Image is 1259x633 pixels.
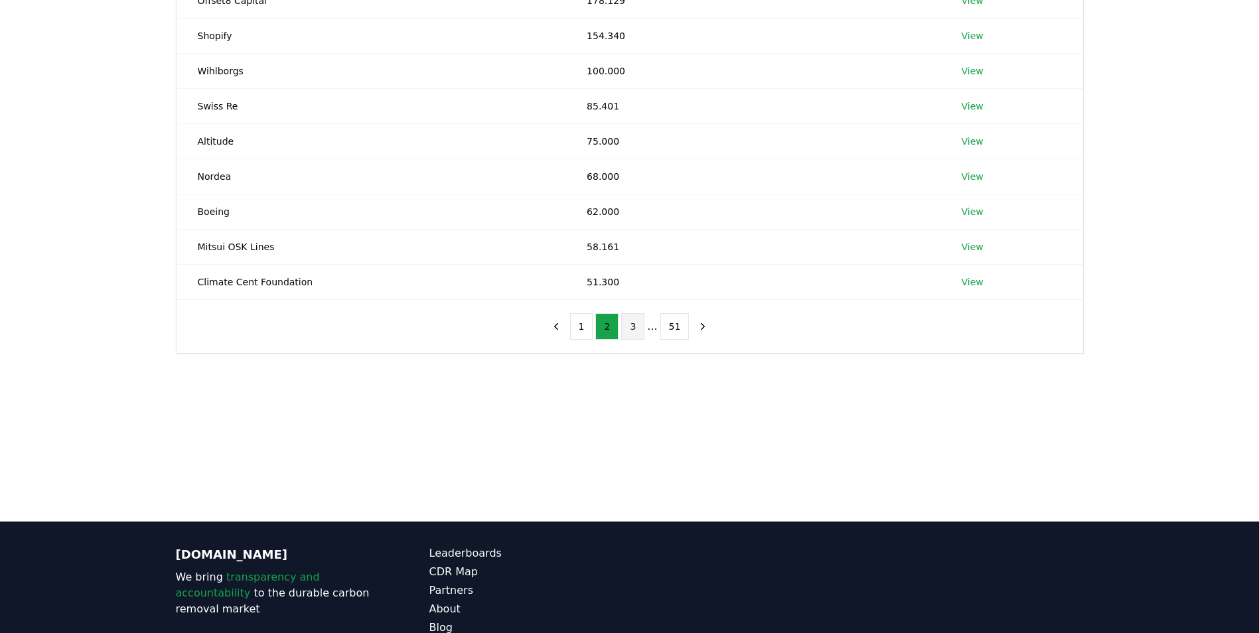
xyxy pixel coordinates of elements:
[962,135,984,148] a: View
[570,313,593,340] button: 1
[962,240,984,253] a: View
[962,64,984,78] a: View
[565,53,940,88] td: 100.000
[565,264,940,299] td: 51.300
[565,88,940,123] td: 85.401
[177,264,566,299] td: Climate Cent Foundation
[962,29,984,42] a: View
[660,313,690,340] button: 51
[565,229,940,264] td: 58.161
[176,571,320,599] span: transparency and accountability
[565,194,940,229] td: 62.000
[621,313,644,340] button: 3
[692,313,714,340] button: next page
[429,545,630,561] a: Leaderboards
[177,53,566,88] td: Wihlborgs
[647,318,657,334] li: ...
[177,88,566,123] td: Swiss Re
[429,601,630,617] a: About
[565,159,940,194] td: 68.000
[962,205,984,218] a: View
[595,313,619,340] button: 2
[429,583,630,598] a: Partners
[962,275,984,289] a: View
[176,569,376,617] p: We bring to the durable carbon removal market
[565,18,940,53] td: 154.340
[429,564,630,580] a: CDR Map
[565,123,940,159] td: 75.000
[176,545,376,564] p: [DOMAIN_NAME]
[177,123,566,159] td: Altitude
[177,159,566,194] td: Nordea
[177,194,566,229] td: Boeing
[962,170,984,183] a: View
[545,313,567,340] button: previous page
[962,100,984,113] a: View
[177,229,566,264] td: Mitsui OSK Lines
[177,18,566,53] td: Shopify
